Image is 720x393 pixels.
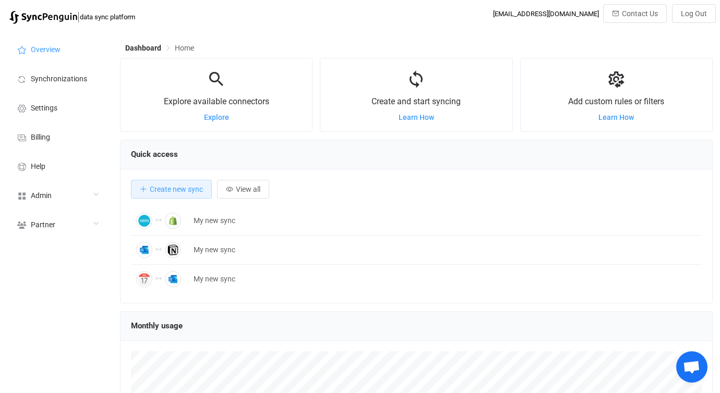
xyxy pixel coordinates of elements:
span: Quick access [131,150,178,159]
div: Breadcrumb [125,44,194,52]
span: Monthly usage [131,321,183,330]
span: Overview [31,46,61,54]
img: syncpenguin.svg [9,11,77,24]
div: Open chat [676,351,707,383]
span: Add custom rules or filters [568,96,664,106]
a: Learn How [399,113,434,121]
a: Billing [5,122,110,151]
span: Synchronizations [31,75,87,83]
button: Log Out [672,4,716,23]
a: Help [5,151,110,180]
a: Learn How [598,113,634,121]
span: Create and start syncing [371,96,461,106]
div: [EMAIL_ADDRESS][DOMAIN_NAME] [493,10,599,18]
span: Billing [31,133,50,142]
span: data sync platform [80,13,135,21]
span: View all [236,185,260,193]
span: Help [31,163,45,171]
span: Dashboard [125,44,161,52]
a: Settings [5,93,110,122]
a: Synchronizations [5,64,110,93]
span: Explore available connectors [164,96,269,106]
span: Log Out [681,9,707,18]
span: Partner [31,221,55,229]
span: Home [175,44,194,52]
span: Create new sync [150,185,203,193]
span: Settings [31,104,57,113]
a: Explore [204,113,229,121]
a: |data sync platform [9,9,135,24]
span: | [77,9,80,24]
button: Create new sync [131,180,212,199]
span: Contact Us [622,9,658,18]
span: Admin [31,192,52,200]
button: Contact Us [603,4,667,23]
a: Overview [5,34,110,64]
button: View all [217,180,269,199]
